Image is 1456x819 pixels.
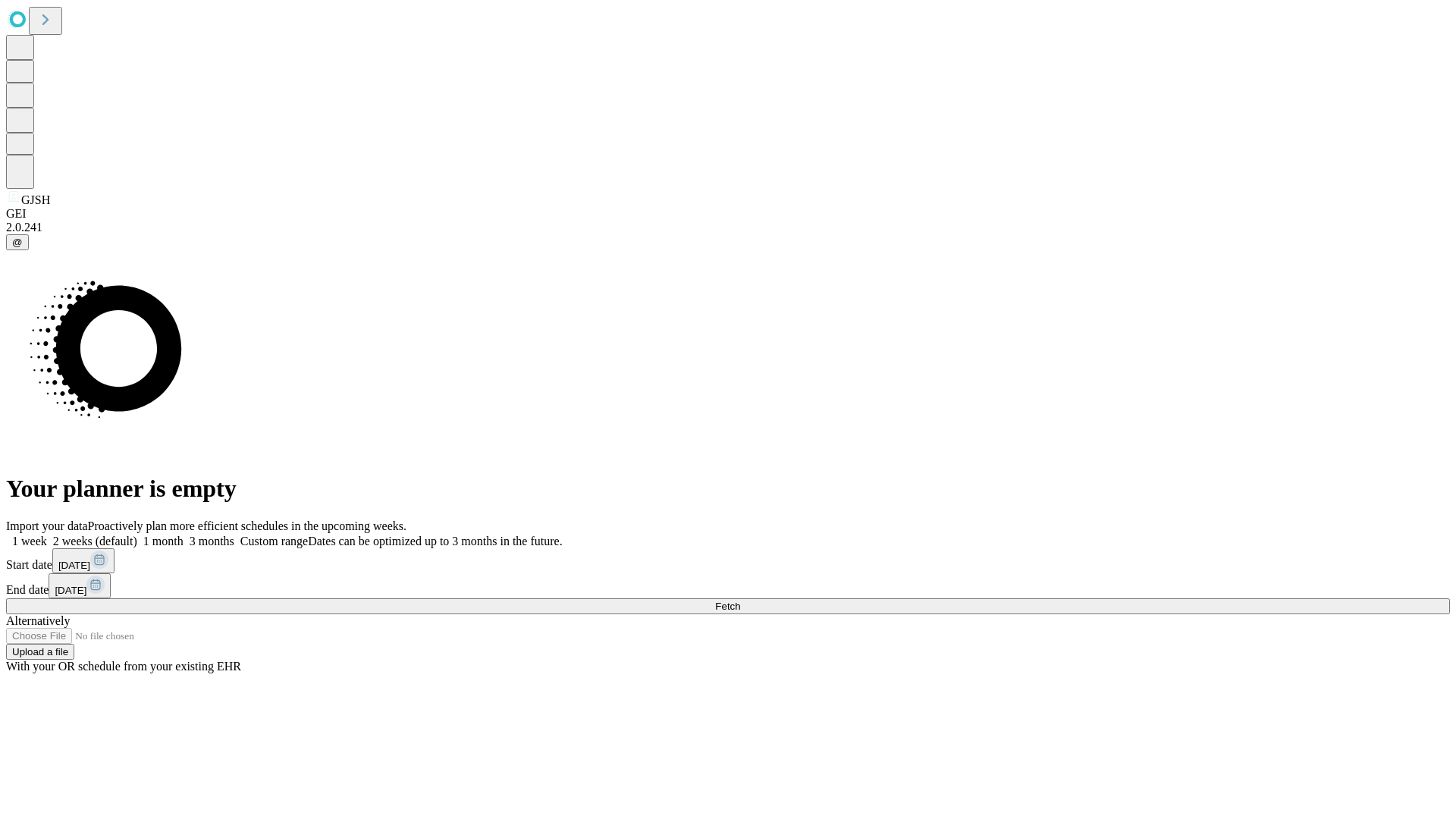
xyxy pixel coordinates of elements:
h1: Your planner is empty [6,475,1450,503]
span: Dates can be optimized up to 3 months in the future. [308,535,562,548]
span: 1 month [143,535,184,548]
span: Fetch [715,601,740,612]
span: Import your data [6,519,88,532]
div: GEI [6,207,1450,221]
div: 2.0.241 [6,221,1450,234]
button: [DATE] [52,548,115,573]
button: Fetch [6,598,1450,614]
button: [DATE] [49,573,111,598]
div: Start date [6,548,1450,573]
span: 1 week [12,535,47,548]
div: End date [6,573,1450,598]
span: Proactively plan more efficient schedules in the upcoming weeks. [88,519,406,532]
span: 2 weeks (default) [53,535,137,548]
button: Upload a file [6,644,74,660]
span: [DATE] [55,585,86,596]
span: [DATE] [58,560,90,571]
button: @ [6,234,29,250]
span: @ [12,237,23,248]
span: GJSH [21,193,50,206]
span: With your OR schedule from your existing EHR [6,660,241,673]
span: 3 months [190,535,234,548]
span: Alternatively [6,614,70,627]
span: Custom range [240,535,308,548]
